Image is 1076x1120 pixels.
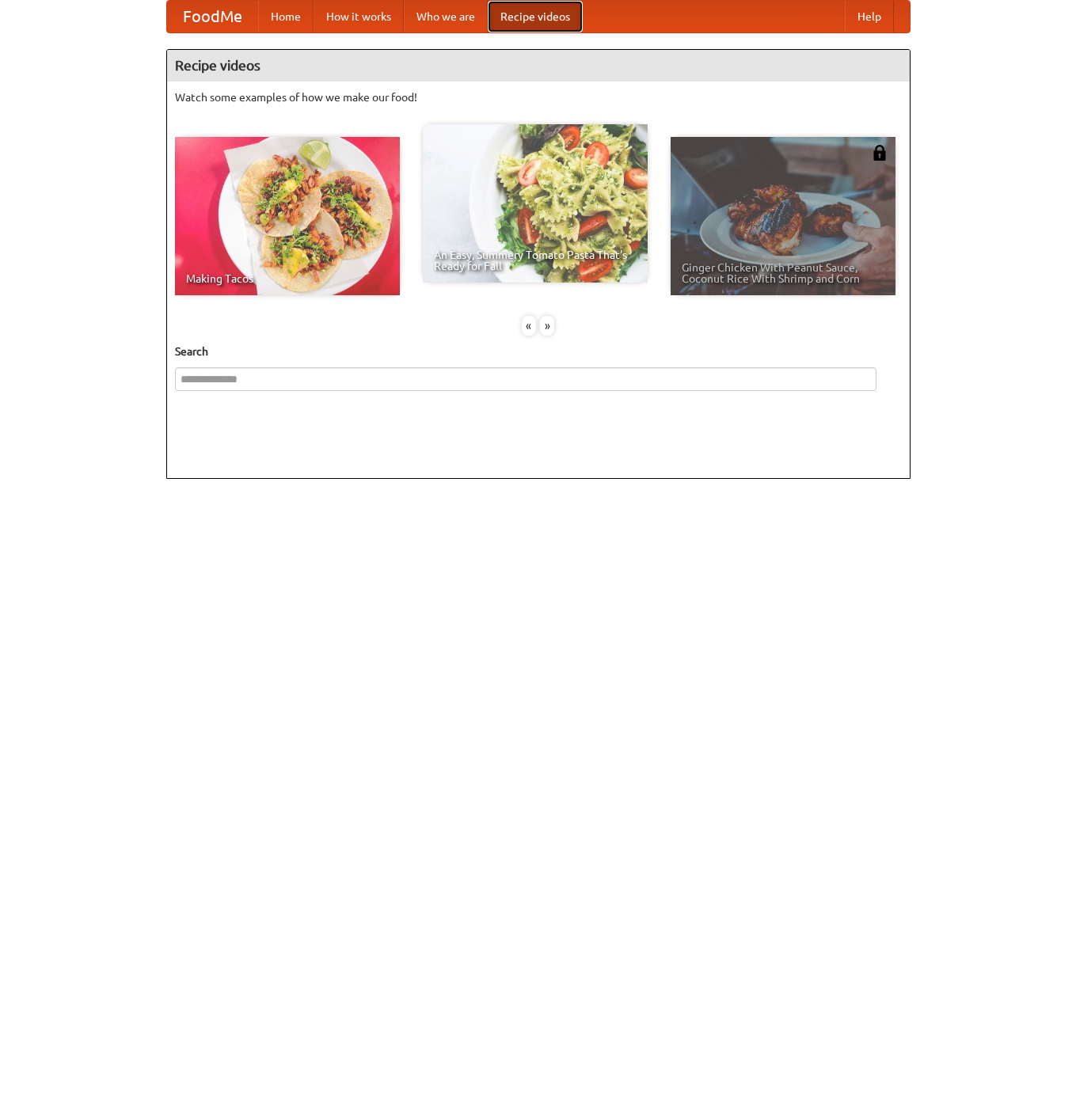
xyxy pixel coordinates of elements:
a: FoodMe [167,1,258,32]
div: » [540,316,554,336]
img: 483408.png [872,145,888,161]
div: « [522,316,536,336]
h4: Recipe videos [167,50,910,82]
a: An Easy, Summery Tomato Pasta That's Ready for Fall [423,124,648,283]
a: Making Tacos [175,137,400,295]
a: Help [845,1,894,32]
a: How it works [314,1,404,32]
p: Watch some examples of how we make our food! [175,89,902,105]
h5: Search [175,344,902,359]
a: Recipe videos [488,1,583,32]
a: Home [258,1,314,32]
span: Making Tacos [186,273,389,284]
span: An Easy, Summery Tomato Pasta That's Ready for Fall [434,249,637,271]
a: Who we are [404,1,488,32]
